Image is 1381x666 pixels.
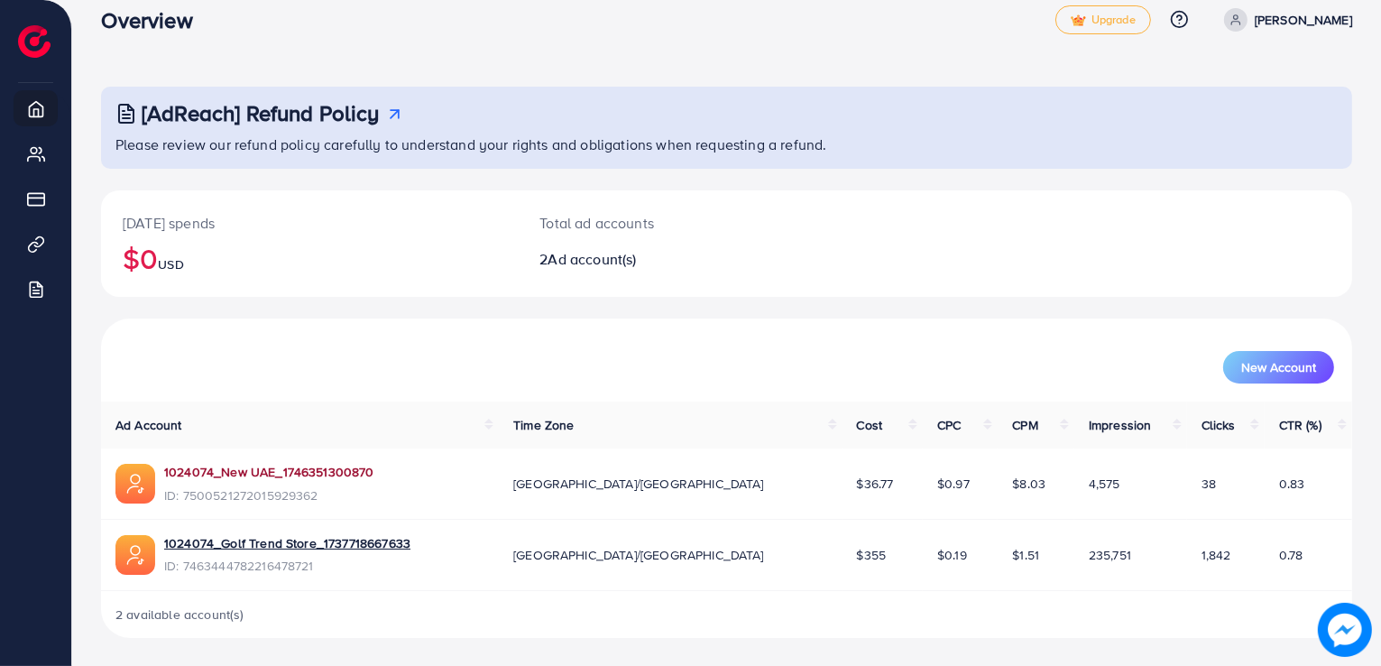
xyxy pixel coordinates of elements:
[937,475,970,493] span: $0.97
[1319,604,1371,656] img: image
[1071,14,1086,27] img: tick
[548,249,637,269] span: Ad account(s)
[1055,5,1151,34] a: tickUpgrade
[1012,475,1045,493] span: $8.03
[1201,546,1231,564] span: 1,842
[115,134,1341,155] p: Please review our refund policy carefully to understand your rights and obligations when requesti...
[158,255,183,273] span: USD
[164,557,410,575] span: ID: 7463444782216478721
[123,212,496,234] p: [DATE] spends
[539,212,809,234] p: Total ad accounts
[1255,9,1352,31] p: [PERSON_NAME]
[1241,361,1316,374] span: New Account
[539,251,809,268] h2: 2
[101,7,207,33] h3: Overview
[164,534,410,552] a: 1024074_Golf Trend Store_1737718667633
[1089,416,1152,434] span: Impression
[115,464,155,504] img: ic-ads-acc.e4c84228.svg
[115,416,182,434] span: Ad Account
[1089,475,1120,493] span: 4,575
[123,241,496,275] h2: $0
[164,463,374,481] a: 1024074_New UAE_1746351300870
[513,475,764,493] span: [GEOGRAPHIC_DATA]/[GEOGRAPHIC_DATA]
[857,475,894,493] span: $36.77
[937,416,961,434] span: CPC
[1089,546,1131,564] span: 235,751
[1201,416,1236,434] span: Clicks
[115,606,244,624] span: 2 available account(s)
[1012,546,1039,564] span: $1.51
[1201,475,1216,493] span: 38
[142,100,380,126] h3: [AdReach] Refund Policy
[1279,475,1305,493] span: 0.83
[115,535,155,575] img: ic-ads-acc.e4c84228.svg
[513,546,764,564] span: [GEOGRAPHIC_DATA]/[GEOGRAPHIC_DATA]
[1217,8,1352,32] a: [PERSON_NAME]
[18,25,51,58] img: logo
[937,546,967,564] span: $0.19
[1223,351,1334,384] button: New Account
[857,416,883,434] span: Cost
[857,546,887,564] span: $355
[513,416,574,434] span: Time Zone
[1279,546,1303,564] span: 0.78
[1071,14,1136,27] span: Upgrade
[164,486,374,504] span: ID: 7500521272015929362
[1279,416,1321,434] span: CTR (%)
[1012,416,1037,434] span: CPM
